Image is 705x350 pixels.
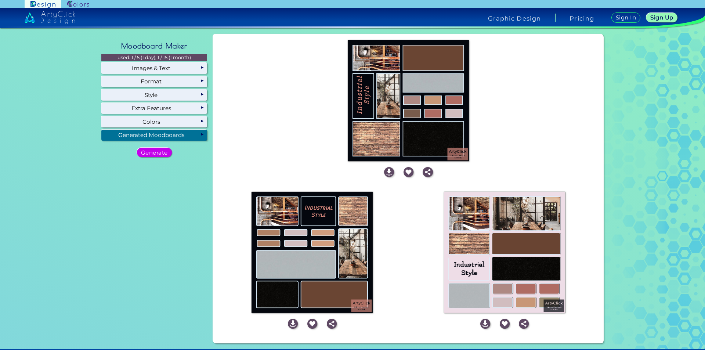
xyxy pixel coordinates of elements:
[327,319,337,329] img: icon_share_white.svg
[101,89,207,100] div: Style
[650,15,674,21] h5: Sign Up
[500,319,510,329] img: icon_favourite_white.svg
[140,149,168,155] h5: Generate
[611,12,641,23] a: Sign In
[480,319,490,329] img: icon_download_white.svg
[646,12,678,23] a: Sign Up
[101,62,207,73] div: Images & Text
[101,130,207,141] div: Generated Moodboards
[101,103,207,114] div: Extra Features
[307,319,317,329] img: icon_favourite_white.svg
[117,38,191,54] h2: Moodboard Maker
[67,1,89,8] img: ArtyClick Colors logo
[519,319,529,329] img: icon_share_white.svg
[288,319,298,329] img: icon_download_white.svg
[101,116,207,127] div: Colors
[488,15,541,21] h4: Graphic Design
[101,54,207,61] p: used: 1 / 5 (1 day), 1 / 15 (1 month)
[423,167,433,177] img: icon_share_white.svg
[25,11,75,24] img: artyclick_design_logo_white_combined_path.svg
[404,167,413,177] img: icon_favourite_white.svg
[570,15,594,21] a: Pricing
[101,76,207,87] div: Format
[615,15,637,21] h5: Sign In
[384,167,394,177] img: icon_download_white.svg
